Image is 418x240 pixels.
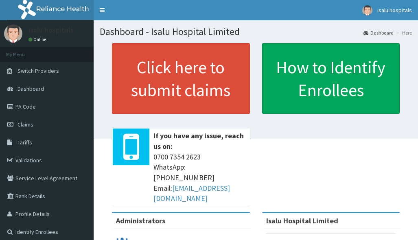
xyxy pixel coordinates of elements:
[4,24,22,43] img: User Image
[262,43,400,114] a: How to Identify Enrollees
[116,216,165,225] b: Administrators
[153,152,246,204] span: 0700 7354 2623 WhatsApp: [PHONE_NUMBER] Email:
[362,5,372,15] img: User Image
[18,139,32,146] span: Tariffs
[153,183,230,203] a: [EMAIL_ADDRESS][DOMAIN_NAME]
[377,7,412,14] span: isalu hospitals
[394,29,412,36] li: Here
[363,29,394,36] a: Dashboard
[18,121,33,128] span: Claims
[112,43,250,114] a: Click here to submit claims
[28,26,74,34] p: isalu hospitals
[100,26,412,37] h1: Dashboard - Isalu Hospital Limited
[153,131,244,151] b: If you have any issue, reach us on:
[18,67,59,74] span: Switch Providers
[18,85,44,92] span: Dashboard
[266,216,338,225] strong: Isalu Hospital Limited
[28,37,48,42] a: Online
